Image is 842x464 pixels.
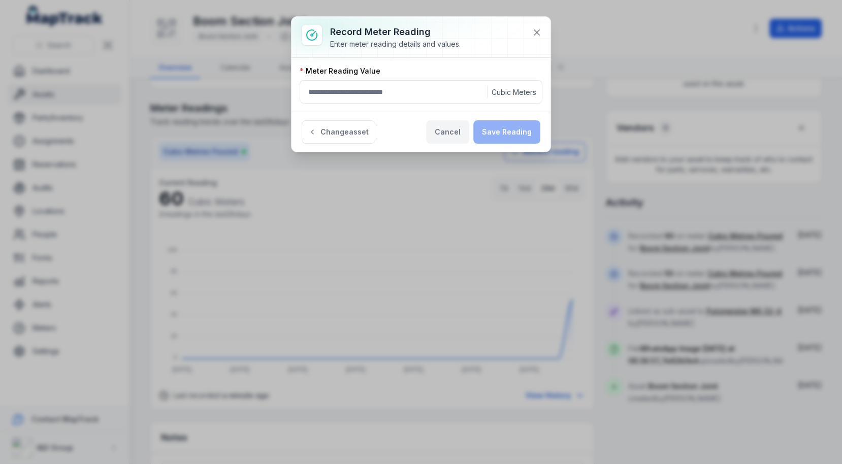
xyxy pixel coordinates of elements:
h3: Record meter reading [330,25,461,39]
label: Meter Reading Value [300,66,380,76]
button: Cancel [426,120,469,144]
input: :r185:-form-item-label [300,80,542,104]
div: Enter meter reading details and values. [330,39,461,49]
button: Changeasset [302,120,375,144]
